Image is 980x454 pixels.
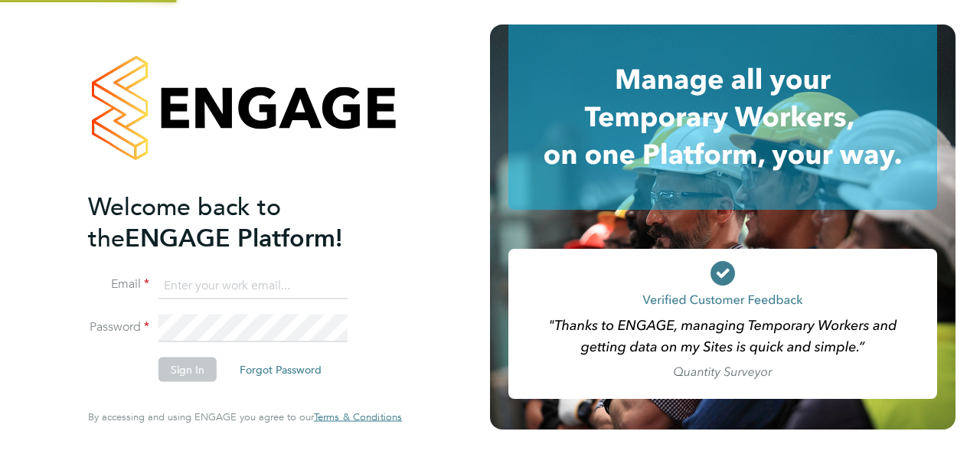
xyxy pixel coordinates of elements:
span: By accessing and using ENGAGE you agree to our [88,410,402,423]
a: Terms & Conditions [314,411,402,423]
button: Forgot Password [227,358,334,382]
span: Terms & Conditions [314,410,402,423]
label: Email [88,276,149,292]
span: Welcome back to the [88,191,281,253]
h2: ENGAGE Platform! [88,191,387,253]
input: Enter your work email... [158,272,348,299]
label: Password [88,319,149,335]
button: Sign In [158,358,217,382]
